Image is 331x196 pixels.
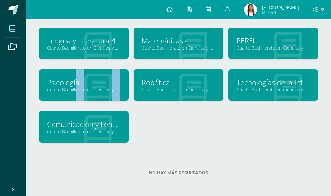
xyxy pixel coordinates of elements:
[237,36,310,46] a: PEREL
[237,77,310,87] a: Tecnologías de la Información y Comunicación 4
[262,10,299,15] span: Mi Perfil
[142,77,215,87] a: Robótica
[142,86,215,93] a: Cuarto Bachillerato en Ciencias y Letras "4.4"
[47,77,120,87] a: Psicología
[237,86,310,93] a: Cuarto Bachillerato en Ciencias y Letras "4.4"
[47,119,120,129] a: Comunicación y Lenguaje L3, Inglés 4
[47,86,120,93] a: Cuarto Bachillerato en Ciencias y Letras "4.4"
[47,45,120,51] a: Cuarto Bachillerato en Ciencias y Letras "4.4"
[39,170,318,175] label: No hay más resultados
[244,3,257,16] img: 110a1b2eb588491fdfc7172ab1613eb1.png
[47,36,120,46] a: Lengua y Literatura 4
[47,128,120,134] a: Cuarto Bachillerato en Ciencias y Letras "Inglés - Intermedio "B""
[142,36,215,46] a: Matemáticas 4
[142,45,215,51] a: Cuarto Bachillerato en Ciencias y Letras "4.4"
[237,45,310,51] a: Cuarto Bachillerato en Ciencias y Letras "4.4"
[262,4,299,10] span: [PERSON_NAME]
